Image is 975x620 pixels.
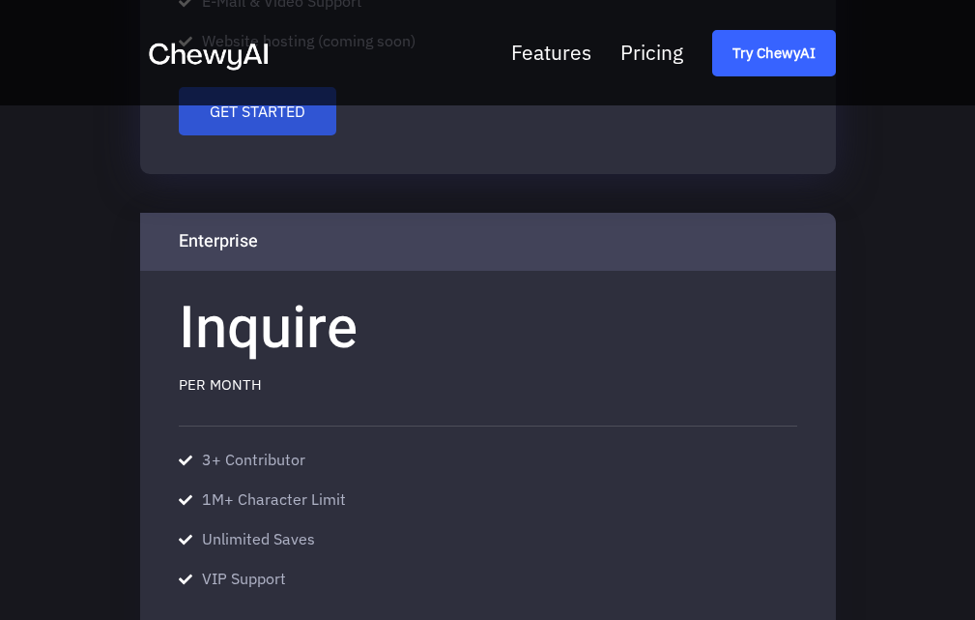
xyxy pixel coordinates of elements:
[202,447,305,472] p: 3+ Contributor
[179,286,358,371] p: Inquire
[202,487,346,512] p: 1M+ Character Limit
[179,228,258,254] p: Enterprise
[202,526,315,551] p: Unlimited Saves
[202,566,286,591] p: VIP Support
[179,372,797,398] div: Per Month
[179,87,336,135] a: Get Started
